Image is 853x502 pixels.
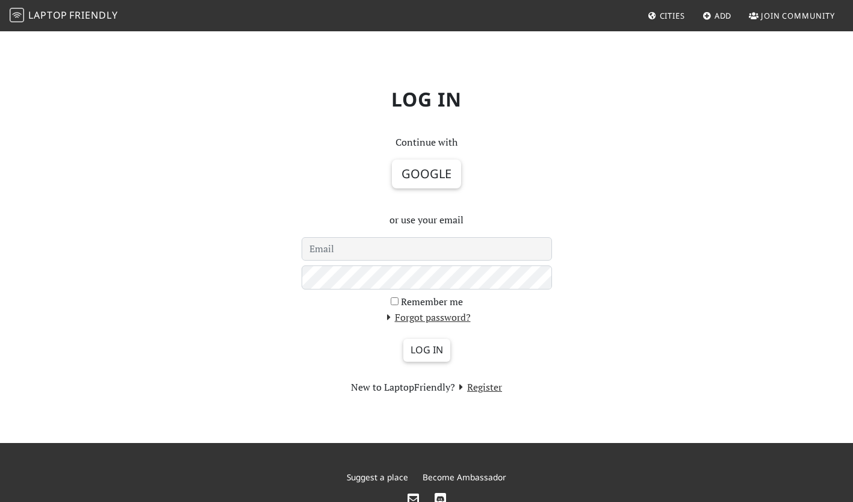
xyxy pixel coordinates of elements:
[392,160,461,188] button: Google
[423,471,506,483] a: Become Ambassador
[302,237,552,261] input: Email
[761,10,835,21] span: Join Community
[643,5,690,26] a: Cities
[28,8,67,22] span: Laptop
[347,471,408,483] a: Suggest a place
[302,380,552,395] section: New to LaptopFriendly?
[302,135,552,150] p: Continue with
[302,212,552,228] p: or use your email
[660,10,685,21] span: Cities
[10,8,24,22] img: LaptopFriendly
[401,294,463,310] label: Remember me
[383,311,471,324] a: Forgot password?
[698,5,737,26] a: Add
[455,380,502,394] a: Register
[69,8,117,22] span: Friendly
[403,339,450,362] input: Log in
[744,5,840,26] a: Join Community
[29,78,824,120] h1: Log in
[10,5,118,26] a: LaptopFriendly LaptopFriendly
[715,10,732,21] span: Add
